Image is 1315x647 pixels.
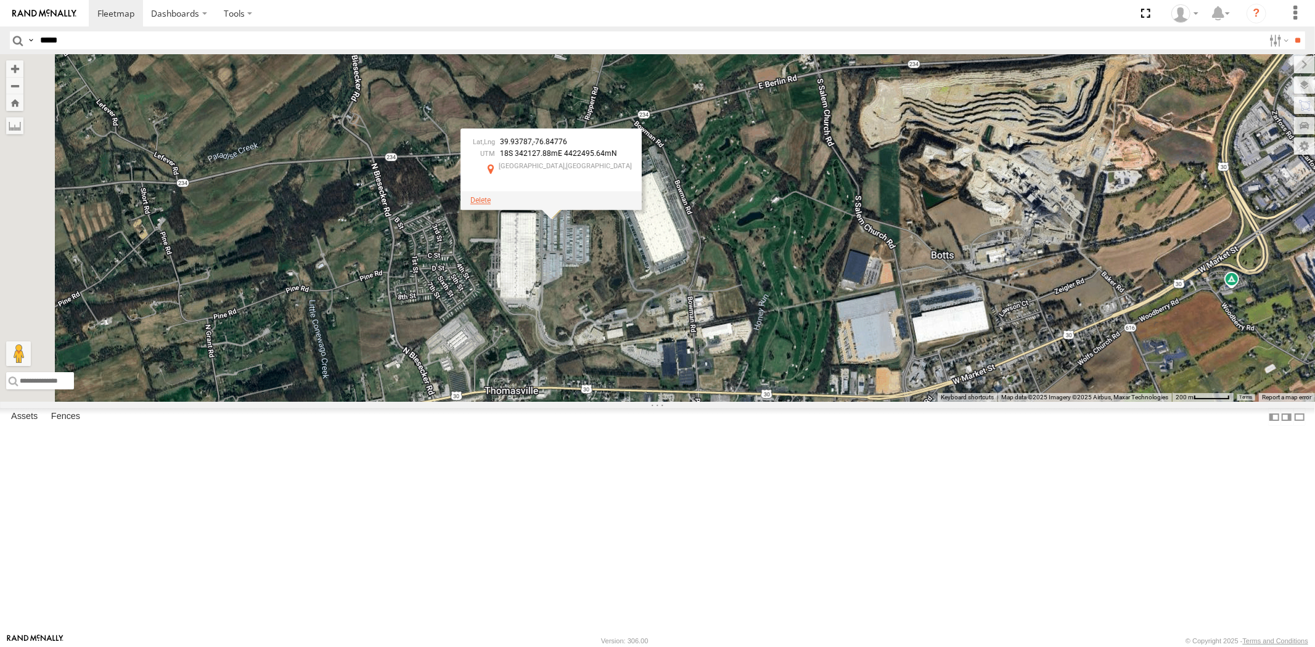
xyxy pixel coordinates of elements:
[6,94,23,111] button: Zoom Home
[1240,395,1253,400] a: Terms (opens in new tab)
[45,409,86,426] label: Fences
[1243,637,1308,645] a: Terms and Conditions
[601,637,648,645] div: Version: 306.00
[1293,408,1306,426] label: Hide Summary Table
[470,150,632,158] div: 18S 342127.88mE 4422495.64mN
[26,31,36,49] label: Search Query
[7,635,63,647] a: Visit our Website
[12,9,76,18] img: rand-logo.svg
[1294,137,1315,155] label: Map Settings
[1247,4,1266,23] i: ?
[1186,637,1308,645] div: © Copyright 2025 -
[1167,4,1203,23] div: Sardor Khadjimedov
[1264,31,1291,49] label: Search Filter Options
[1262,394,1311,401] a: Report a map error
[5,409,44,426] label: Assets
[500,138,532,147] span: 39.93787
[941,393,994,402] button: Keyboard shortcuts
[533,138,567,147] span: -76.84776
[6,60,23,77] button: Zoom in
[499,163,632,171] div: [GEOGRAPHIC_DATA],[GEOGRAPHIC_DATA]
[1268,408,1280,426] label: Dock Summary Table to the Left
[1172,393,1234,402] button: Map Scale: 200 m per 55 pixels
[6,117,23,134] label: Measure
[1280,408,1293,426] label: Dock Summary Table to the Right
[6,341,31,366] button: Drag Pegman onto the map to open Street View
[470,139,632,147] div: ,
[470,196,491,205] label: Delete Marker
[1176,394,1194,401] span: 200 m
[1001,394,1168,401] span: Map data ©2025 Imagery ©2025 Airbus, Maxar Technologies
[6,77,23,94] button: Zoom out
